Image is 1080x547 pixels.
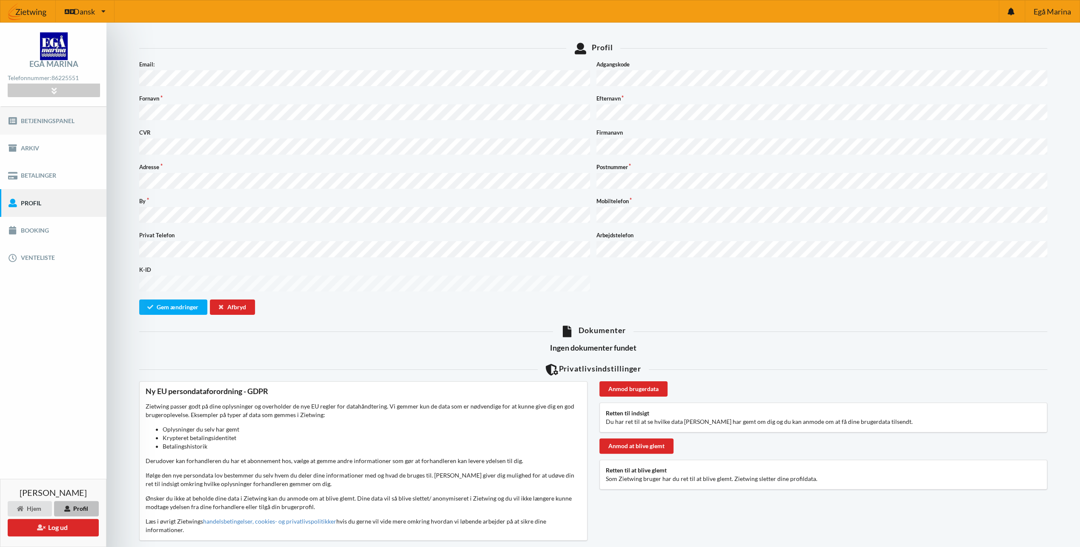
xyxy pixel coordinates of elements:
[146,471,581,488] p: Ifølge den nye persondata lov bestemmer du selv hvem du deler dine informationer med og hvad de b...
[74,8,95,15] span: Dansk
[163,425,581,434] li: Oplysninger du selv har gemt
[606,409,649,417] b: Retten til indsigt
[139,231,590,239] label: Privat Telefon
[139,343,1047,353] h3: Ingen dokumenter fundet
[606,466,667,474] b: Retten til at blive glemt
[146,402,581,451] p: Zietwing passer godt på dine oplysninger og overholder de nye EU regler for datahåndtering. Vi ge...
[8,519,99,536] button: Log ud
[163,434,581,442] li: Krypteret betalingsidentitet
[52,74,79,81] strong: 86225551
[210,299,255,315] div: Afbryd
[596,231,1048,239] label: Arbejdstelefon
[203,518,336,525] a: handelsbetingelser, cookies- og privatlivspolitikker
[163,442,581,451] li: Betalingshistorik
[146,517,581,534] p: Læs i øvrigt Zietwings hvis du gerne vil vide mere omkring hvordan vi løbende arbejder på at sikr...
[139,364,1047,375] div: Privatlivsindstillinger
[606,475,1041,483] p: Som Zietwing bruger har du ret til at blive glemt. Zietwing sletter dine profildata.
[139,128,590,137] label: CVR
[146,457,581,465] p: Derudover kan forhandleren du har et abonnement hos, vælge at gemme andre informationer som gør a...
[8,501,52,516] div: Hjem
[146,494,581,511] p: Ønsker du ikke at beholde dine data i Zietwing kan du anmode om at blive glemt. Dine data vil så ...
[606,417,1041,426] p: Du har ret til at se hvilke data [PERSON_NAME] har gemt om dig og du kan anmode om at få dine bru...
[139,197,590,205] label: By
[29,60,78,68] div: Egå Marina
[139,325,1047,337] div: Dokumenter
[599,381,667,397] div: Anmod brugerdata
[596,197,1048,205] label: Mobiltelefon
[596,128,1048,137] label: Firmanavn
[139,94,590,103] label: Fornavn
[8,72,100,84] div: Telefonnummer:
[40,32,68,60] img: logo
[139,43,1047,54] div: Profil
[599,438,673,454] div: Anmod at blive glemt
[20,488,87,497] span: [PERSON_NAME]
[139,265,590,274] label: K-ID
[139,60,590,69] label: Email:
[596,163,1048,171] label: Postnummer
[54,501,99,516] div: Profil
[596,60,1048,69] label: Adgangskode
[146,386,581,396] div: Ny EU persondataforordning - GDPR
[139,163,590,171] label: Adresse
[139,299,207,315] button: Gem ændringer
[1033,8,1071,15] span: Egå Marina
[596,94,1048,103] label: Efternavn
